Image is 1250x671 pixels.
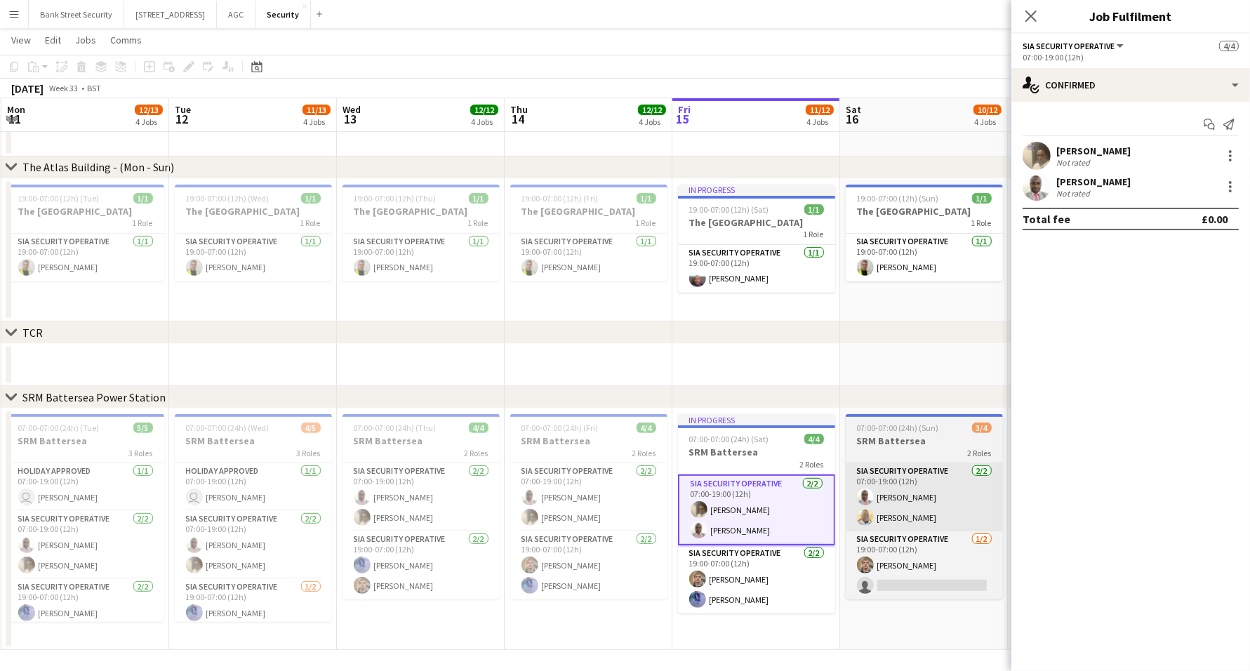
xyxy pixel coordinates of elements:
span: 07:00-07:00 (24h) (Sat) [689,434,769,444]
button: Bank Street Security [29,1,124,28]
div: 4 Jobs [639,117,665,127]
div: 07:00-19:00 (12h) [1023,52,1239,62]
app-job-card: 07:00-07:00 (24h) (Wed)4/5SRM Battersea3 RolesHoliday Approved1/107:00-19:00 (12h) [PERSON_NAME]S... [175,414,332,622]
div: Confirmed [1011,68,1250,102]
app-job-card: In progress07:00-07:00 (24h) (Sat)4/4SRM Battersea2 RolesSIA Security Operative2/207:00-19:00 (12... [678,414,835,613]
app-job-card: 19:00-07:00 (12h) (Sun)1/1The [GEOGRAPHIC_DATA]1 RoleSIA Security Operative1/119:00-07:00 (12h)[P... [846,185,1003,281]
div: In progress [678,414,835,425]
span: Week 33 [46,83,81,93]
h3: The [GEOGRAPHIC_DATA] [175,205,332,218]
app-job-card: 07:00-07:00 (24h) (Fri)4/4SRM Battersea2 RolesSIA Security Operative2/207:00-19:00 (12h)[PERSON_N... [510,414,667,599]
span: 19:00-07:00 (12h) (Thu) [354,193,437,204]
span: 3 Roles [297,448,321,458]
span: 1 Role [971,218,992,228]
span: 1 Role [468,218,488,228]
span: 14 [508,111,528,127]
span: 07:00-07:00 (24h) (Thu) [354,423,437,433]
span: 11/12 [806,105,834,115]
span: 2 Roles [465,448,488,458]
app-job-card: 19:00-07:00 (12h) (Fri)1/1The [GEOGRAPHIC_DATA]1 RoleSIA Security Operative1/119:00-07:00 (12h)[P... [510,185,667,281]
app-card-role: SIA Security Operative2/207:00-19:00 (12h)[PERSON_NAME][PERSON_NAME] [7,511,164,579]
span: 1/1 [804,204,824,215]
span: 4/4 [637,423,656,433]
div: 19:00-07:00 (12h) (Thu)1/1The [GEOGRAPHIC_DATA]1 RoleSIA Security Operative1/119:00-07:00 (12h)[P... [343,185,500,281]
span: 07:00-07:00 (24h) (Wed) [186,423,270,433]
h3: The [GEOGRAPHIC_DATA] [343,205,500,218]
a: View [6,31,36,49]
span: 2 Roles [800,459,824,470]
app-job-card: 07:00-07:00 (24h) (Thu)4/4SRM Battersea2 RolesSIA Security Operative2/207:00-19:00 (12h)[PERSON_N... [343,414,500,599]
button: Security [255,1,311,28]
span: 12/12 [638,105,666,115]
div: Not rated [1056,188,1093,199]
a: Edit [39,31,67,49]
app-card-role: SIA Security Operative2/219:00-07:00 (12h)[PERSON_NAME][PERSON_NAME] [343,531,500,599]
span: 3 Roles [129,448,153,458]
h3: SRM Battersea [7,434,164,447]
div: [DATE] [11,81,44,95]
span: 19:00-07:00 (12h) (Wed) [186,193,270,204]
app-job-card: 07:00-07:00 (24h) (Sun)3/4SRM Battersea2 RolesSIA Security Operative2/207:00-19:00 (12h)[PERSON_N... [846,414,1003,599]
span: 2 Roles [968,448,992,458]
app-job-card: 19:00-07:00 (12h) (Tue)1/1The [GEOGRAPHIC_DATA]1 RoleSIA Security Operative1/119:00-07:00 (12h)[P... [7,185,164,281]
app-card-role: SIA Security Operative1/119:00-07:00 (12h)[PERSON_NAME] [678,245,835,293]
app-card-role: SIA Security Operative2/219:00-07:00 (12h)[PERSON_NAME] [7,579,164,647]
app-job-card: 19:00-07:00 (12h) (Wed)1/1The [GEOGRAPHIC_DATA]1 RoleSIA Security Operative1/119:00-07:00 (12h)[P... [175,185,332,281]
span: 1 Role [804,229,824,239]
app-card-role: SIA Security Operative2/207:00-19:00 (12h)[PERSON_NAME][PERSON_NAME] [343,463,500,531]
span: Jobs [75,34,96,46]
span: 1/1 [972,193,992,204]
h3: The [GEOGRAPHIC_DATA] [678,216,835,229]
span: Edit [45,34,61,46]
span: 1/1 [301,193,321,204]
span: 11 [5,111,25,127]
span: 19:00-07:00 (12h) (Tue) [18,193,100,204]
h3: Job Fulfilment [1011,7,1250,25]
span: 5/5 [133,423,153,433]
div: [PERSON_NAME] [1056,145,1131,157]
span: 12/12 [470,105,498,115]
div: TCR [22,326,43,340]
div: 4 Jobs [974,117,1001,127]
div: 4 Jobs [806,117,833,127]
span: 4/5 [301,423,321,433]
span: 1 Role [300,218,321,228]
span: 12/13 [135,105,163,115]
span: 19:00-07:00 (12h) (Fri) [521,193,599,204]
app-card-role: SIA Security Operative1/119:00-07:00 (12h)[PERSON_NAME] [343,234,500,281]
app-card-role: Holiday Approved1/107:00-19:00 (12h) [PERSON_NAME] [175,463,332,511]
span: Thu [510,103,528,116]
span: 19:00-07:00 (12h) (Sun) [857,193,939,204]
app-card-role: SIA Security Operative1/119:00-07:00 (12h)[PERSON_NAME] [846,234,1003,281]
span: 16 [844,111,861,127]
app-card-role: SIA Security Operative2/207:00-19:00 (12h)[PERSON_NAME][PERSON_NAME] [175,511,332,579]
a: Comms [105,31,147,49]
app-card-role: SIA Security Operative1/119:00-07:00 (12h)[PERSON_NAME] [7,234,164,281]
h3: The [GEOGRAPHIC_DATA] [7,205,164,218]
button: [STREET_ADDRESS] [124,1,217,28]
span: 13 [340,111,361,127]
span: 12 [173,111,191,127]
div: 4 Jobs [135,117,162,127]
app-card-role: Holiday Approved1/107:00-19:00 (12h) [PERSON_NAME] [7,463,164,511]
app-card-role: SIA Security Operative1/219:00-07:00 (12h)[PERSON_NAME] [175,579,332,647]
span: 11/13 [302,105,331,115]
span: Wed [343,103,361,116]
app-job-card: In progress19:00-07:00 (12h) (Sat)1/1The [GEOGRAPHIC_DATA]1 RoleSIA Security Operative1/119:00-07... [678,185,835,293]
app-card-role: SIA Security Operative1/119:00-07:00 (12h)[PERSON_NAME] [510,234,667,281]
app-card-role: SIA Security Operative2/219:00-07:00 (12h)[PERSON_NAME][PERSON_NAME] [678,545,835,613]
div: SRM Battersea Power Station [22,390,166,404]
h3: The [GEOGRAPHIC_DATA] [846,205,1003,218]
span: 4/4 [469,423,488,433]
app-card-role: SIA Security Operative2/219:00-07:00 (12h)[PERSON_NAME][PERSON_NAME] [510,531,667,599]
app-card-role: SIA Security Operative2/207:00-19:00 (12h)[PERSON_NAME][PERSON_NAME] [510,463,667,531]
